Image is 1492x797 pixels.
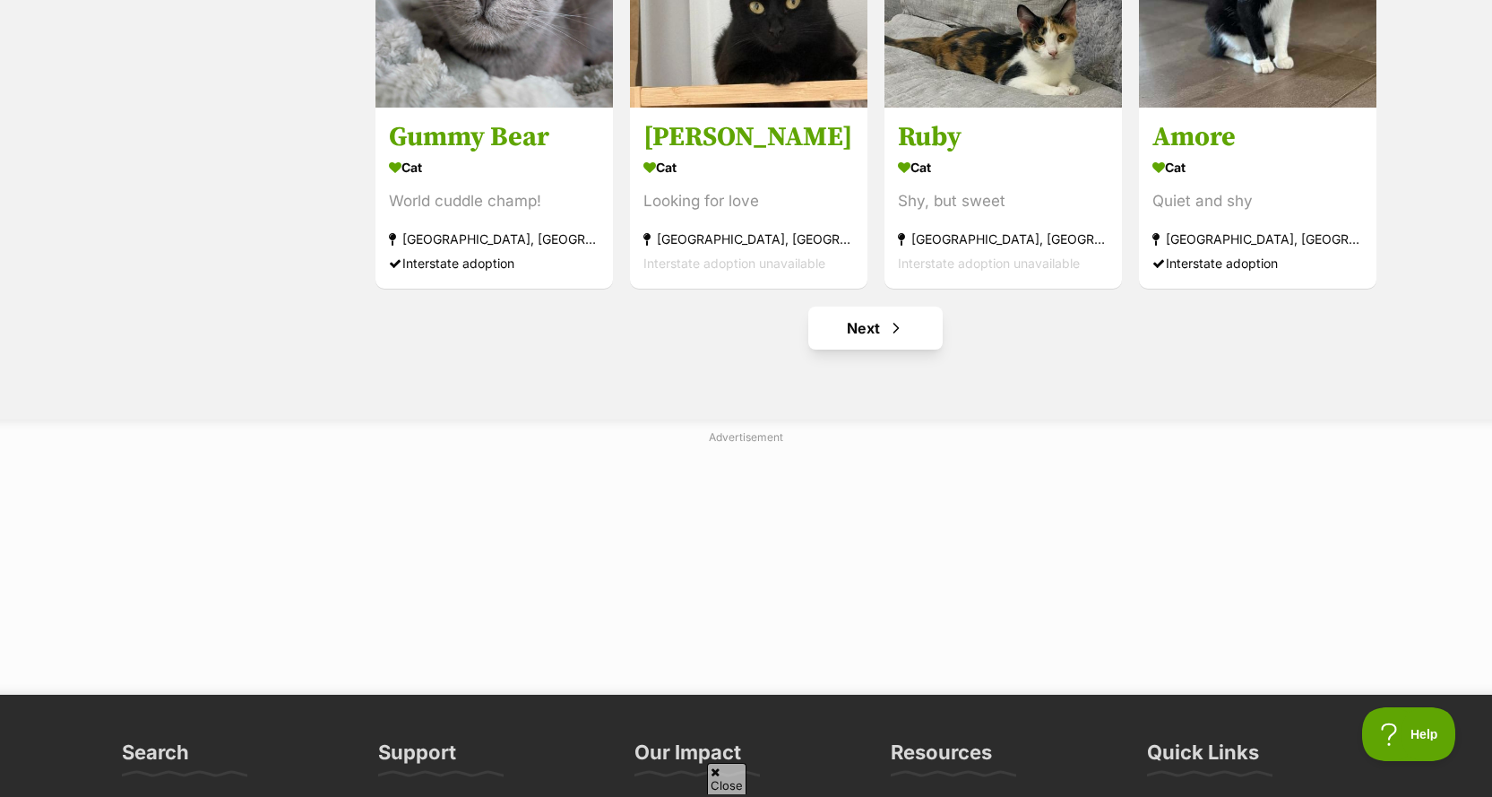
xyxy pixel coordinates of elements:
[389,227,599,251] div: [GEOGRAPHIC_DATA], [GEOGRAPHIC_DATA]
[122,740,189,775] h3: Search
[389,189,599,213] div: World cuddle champ!
[1152,154,1363,180] div: Cat
[389,251,599,275] div: Interstate adoption
[884,107,1122,289] a: Ruby Cat Shy, but sweet [GEOGRAPHIC_DATA], [GEOGRAPHIC_DATA] Interstate adoption unavailable favo...
[1152,251,1363,275] div: Interstate adoption
[389,154,599,180] div: Cat
[1139,107,1376,289] a: Amore Cat Quiet and shy [GEOGRAPHIC_DATA], [GEOGRAPHIC_DATA] Interstate adoption favourite
[1152,189,1363,213] div: Quiet and shy
[643,256,825,271] span: Interstate adoption unavailable
[1152,120,1363,154] h3: Amore
[643,120,854,154] h3: [PERSON_NAME]
[1152,227,1363,251] div: [GEOGRAPHIC_DATA], [GEOGRAPHIC_DATA]
[643,189,854,213] div: Looking for love
[898,189,1108,213] div: Shy, but sweet
[643,154,854,180] div: Cat
[898,227,1108,251] div: [GEOGRAPHIC_DATA], [GEOGRAPHIC_DATA]
[630,107,867,289] a: [PERSON_NAME] Cat Looking for love [GEOGRAPHIC_DATA], [GEOGRAPHIC_DATA] Interstate adoption unava...
[378,740,456,775] h3: Support
[808,307,943,350] a: Next page
[891,740,992,775] h3: Resources
[1362,707,1456,761] iframe: Help Scout Beacon - Open
[374,307,1378,350] nav: Pagination
[643,227,854,251] div: [GEOGRAPHIC_DATA], [GEOGRAPHIC_DATA]
[1147,740,1259,775] h3: Quick Links
[898,154,1108,180] div: Cat
[707,763,746,794] span: Close
[389,120,599,154] h3: Gummy Bear
[312,453,1181,677] iframe: Advertisement
[375,93,613,111] a: On HoldAdoption pending
[634,740,741,775] h3: Our Impact
[375,107,613,289] a: Gummy Bear Cat World cuddle champ! [GEOGRAPHIC_DATA], [GEOGRAPHIC_DATA] Interstate adoption favou...
[898,120,1108,154] h3: Ruby
[898,256,1080,271] span: Interstate adoption unavailable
